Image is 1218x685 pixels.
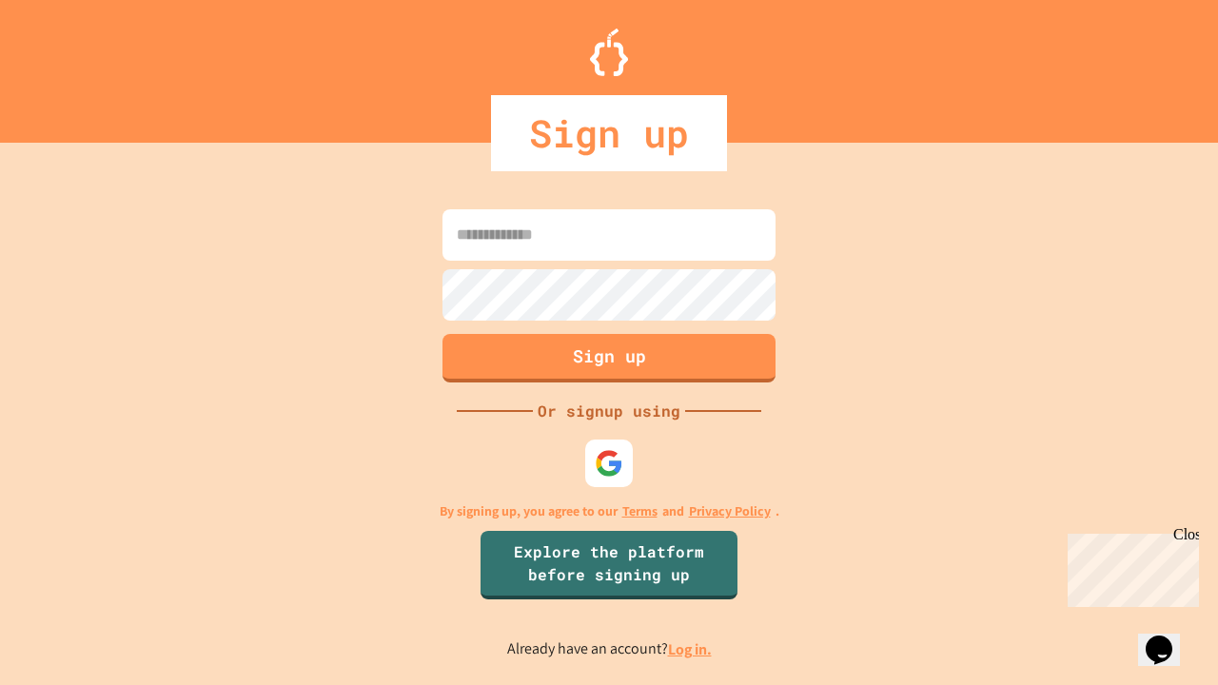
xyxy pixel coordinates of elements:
[507,637,712,661] p: Already have an account?
[622,501,658,521] a: Terms
[440,501,779,521] p: By signing up, you agree to our and .
[1060,526,1199,607] iframe: chat widget
[491,95,727,171] div: Sign up
[533,400,685,422] div: Or signup using
[689,501,771,521] a: Privacy Policy
[595,449,623,478] img: google-icon.svg
[8,8,131,121] div: Chat with us now!Close
[590,29,628,76] img: Logo.svg
[442,334,776,382] button: Sign up
[1138,609,1199,666] iframe: chat widget
[481,531,737,599] a: Explore the platform before signing up
[668,639,712,659] a: Log in.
